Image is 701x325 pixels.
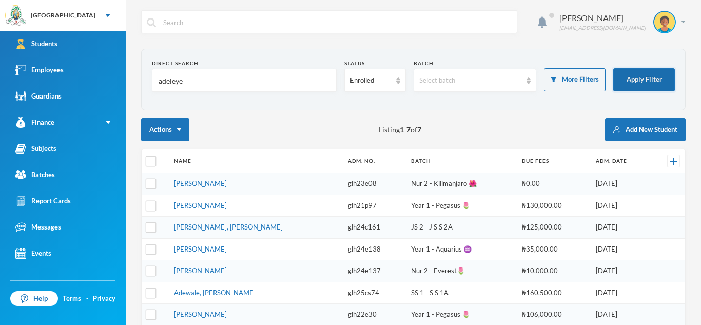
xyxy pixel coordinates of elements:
[15,248,51,259] div: Events
[417,125,421,134] b: 7
[517,238,590,260] td: ₦35,000.00
[517,217,590,239] td: ₦125,000.00
[406,238,517,260] td: Year 1 - Aquarius ♒️
[350,75,391,86] div: Enrolled
[343,260,406,282] td: glh24e137
[15,117,54,128] div: Finance
[63,294,81,304] a: Terms
[343,149,406,173] th: Adm. No.
[544,68,606,91] button: More Filters
[379,124,421,135] span: Listing - of
[174,179,227,187] a: [PERSON_NAME]
[419,75,522,86] div: Select batch
[6,6,26,26] img: logo
[591,217,651,239] td: [DATE]
[517,195,590,217] td: ₦130,000.00
[15,91,62,102] div: Guardians
[591,282,651,304] td: [DATE]
[591,260,651,282] td: [DATE]
[31,11,95,20] div: [GEOGRAPHIC_DATA]
[406,195,517,217] td: Year 1 - Pegasus 🌷
[15,143,56,154] div: Subjects
[86,294,88,304] div: ·
[559,24,646,32] div: [EMAIL_ADDRESS][DOMAIN_NAME]
[10,291,58,307] a: Help
[605,118,686,141] button: Add New Student
[343,217,406,239] td: glh24c161
[406,282,517,304] td: SS 1 - S S 1A
[654,12,675,32] img: STUDENT
[147,18,156,27] img: search
[414,60,537,67] div: Batch
[344,60,406,67] div: Status
[591,149,651,173] th: Adm. Date
[174,310,227,318] a: [PERSON_NAME]
[174,201,227,209] a: [PERSON_NAME]
[343,238,406,260] td: glh24e138
[152,60,337,67] div: Direct Search
[406,149,517,173] th: Batch
[343,282,406,304] td: glh25cs74
[174,266,227,275] a: [PERSON_NAME]
[406,173,517,195] td: Nur 2 - Kilimanjaro 🌺
[15,169,55,180] div: Batches
[174,245,227,253] a: [PERSON_NAME]
[15,222,61,233] div: Messages
[169,149,343,173] th: Name
[343,195,406,217] td: glh21p97
[174,289,256,297] a: Adewale, [PERSON_NAME]
[162,11,512,34] input: Search
[15,65,64,75] div: Employees
[517,260,590,282] td: ₦10,000.00
[343,173,406,195] td: glh23e08
[670,158,677,165] img: +
[613,68,675,91] button: Apply Filter
[158,69,331,92] input: Name, Admin No, Phone number, Email Address
[591,173,651,195] td: [DATE]
[15,39,57,49] div: Students
[517,173,590,195] td: ₦0.00
[406,217,517,239] td: JS 2 - J S S 2A
[15,196,71,206] div: Report Cards
[406,260,517,282] td: Nur 2 - Everest🌷
[174,223,283,231] a: [PERSON_NAME], [PERSON_NAME]
[517,282,590,304] td: ₦160,500.00
[591,238,651,260] td: [DATE]
[93,294,115,304] a: Privacy
[406,125,411,134] b: 7
[141,118,189,141] button: Actions
[400,125,404,134] b: 1
[517,149,590,173] th: Due Fees
[591,195,651,217] td: [DATE]
[559,12,646,24] div: [PERSON_NAME]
